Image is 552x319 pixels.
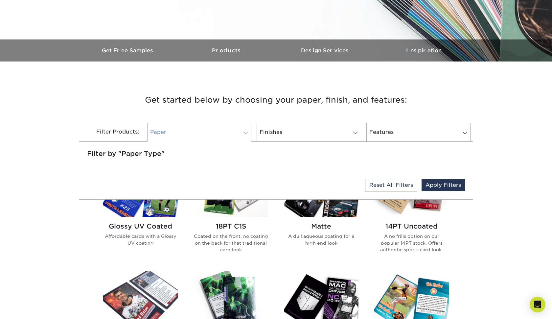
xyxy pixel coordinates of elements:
p: Affordable cards with a Glossy UV coating [103,233,178,246]
a: Inspiration [375,39,473,61]
a: 14PT Uncoated Trading Cards 14PT Uncoated A no frills option on our popular 14PT stock. Offers au... [374,165,449,263]
a: 18PT C1S Trading Cards 18PT C1S Coated on the front, no coating on the back for that traditional ... [194,165,268,263]
iframe: Google Customer Reviews [2,299,56,317]
h3: Products [177,47,276,54]
a: Features [366,123,471,142]
a: Design Services [276,39,375,61]
a: Products [177,39,276,61]
a: Matte Trading Cards Matte A dull aqueous coating for a high end look [284,165,358,263]
h2: 18PT C1S [194,222,268,230]
a: Paper [147,123,251,142]
h3: Get Free Samples [79,47,177,54]
h3: Design Services [276,47,375,54]
div: Filter Products: [79,123,145,142]
div: Open Intercom Messenger [530,297,545,312]
a: Reset All Filters [365,179,417,191]
h5: Filter by "Paper Type" [87,150,465,158]
a: Glossy UV Coated Trading Cards Glossy UV Coated Affordable cards with a Glossy UV coating [103,165,178,263]
p: A dull aqueous coating for a high end look [284,233,358,246]
a: Finishes [257,123,361,142]
p: A no frills option on our popular 14PT stock. Offers authentic sports card look. [374,233,449,253]
a: Apply Filters [422,179,465,191]
h3: Get started below by choosing your paper, finish, and features: [84,85,468,115]
h2: Matte [284,222,358,230]
h3: Inspiration [375,47,473,54]
a: Get Free Samples [79,39,177,61]
p: Coated on the front, no coating on the back for that traditional card look [194,233,268,253]
h2: Glossy UV Coated [103,222,178,230]
h2: 14PT Uncoated [374,222,449,230]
